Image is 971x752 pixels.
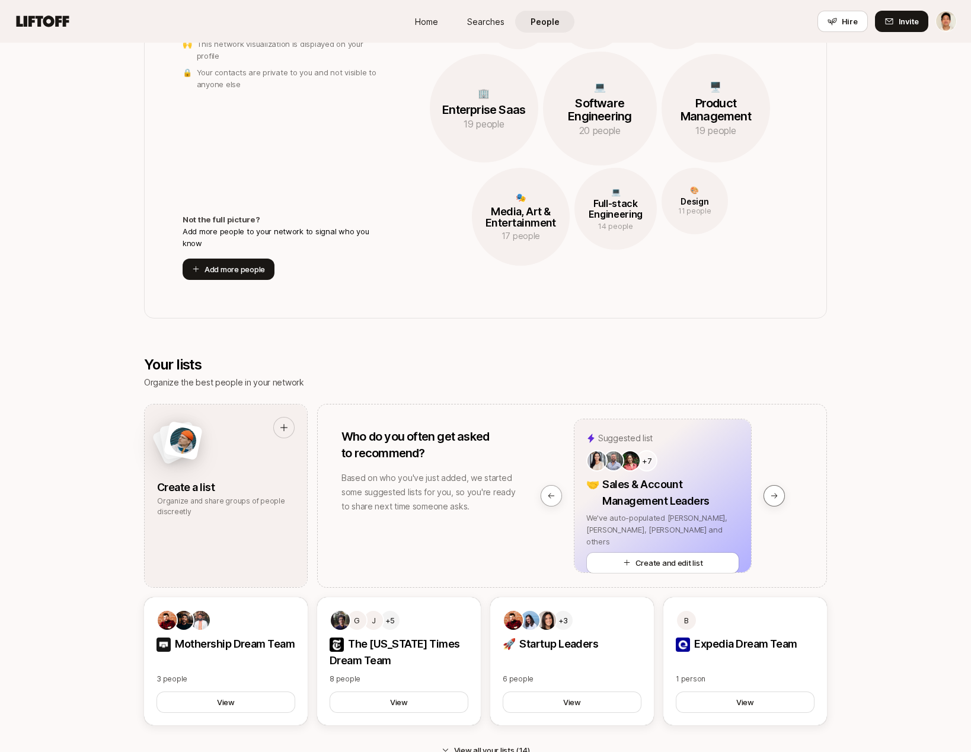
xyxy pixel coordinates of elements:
[662,197,728,206] p: Design
[875,11,928,32] button: Invite
[662,79,770,94] p: 🖥️
[472,206,570,230] p: Media, Art & Entertainment
[354,613,360,627] p: G
[183,38,192,50] p: 🙌
[899,15,919,27] span: Invite
[531,15,560,28] span: People
[341,471,519,514] p: Based on who you've just added, we started some suggested lists for you, so you're ready to share...
[472,190,570,205] p: 🎭
[158,611,177,630] img: 1baabf1b_b77f_4435_b8ae_0739ab3bae7c.jpg
[586,512,739,547] p: We've auto-populated [PERSON_NAME], [PERSON_NAME], [PERSON_NAME] and others
[621,451,640,470] img: 77ca2b2c_4237_496e_9d02_e9291f52fd95.jpg
[191,611,210,630] img: 2822ba4a_21c8_4857_92e5_77ccf8e52002.jpg
[586,476,599,493] p: 🤝
[490,597,654,725] a: +3🚀 Startup Leaders6 peopleView
[430,85,538,101] p: 🏢
[598,431,653,445] p: Suggested list
[317,597,481,725] a: GJ+5The New York Times Dream Team The [US_STATE] Times Dream Team8 peopleView
[935,11,957,32] button: Jeremy Chen
[936,11,956,31] img: Jeremy Chen
[144,375,304,390] p: Organize the best people in your network
[415,15,438,28] span: Home
[330,638,344,652] img: The New York Times Dream Team
[330,636,468,669] p: The [US_STATE] Times Dream Team
[157,496,295,517] p: Organize and share groups of people discreetly
[503,692,641,713] button: View
[842,15,858,27] span: Hire
[503,636,641,652] p: 🚀 Startup Leaders
[183,214,388,225] p: Not the full picture?
[331,611,350,630] img: b5e2bf9f_60b1_4f06_ad3c_30d5f6d2c1b1.jpg
[543,79,657,94] p: 💻
[676,692,815,713] button: View
[503,674,641,684] p: 6 people
[676,674,815,684] p: 1 person
[662,206,728,216] p: 11 people
[663,597,827,725] a: BExpedia Dream Team Expedia Dream Team1 personView
[472,229,570,243] p: 17 people
[684,613,689,627] p: B
[168,425,199,456] img: man-with-orange-hat.png
[144,356,304,373] p: Your lists
[183,66,192,78] p: 🔒
[467,15,504,28] span: Searches
[385,614,395,626] p: +5
[586,552,739,573] button: Create and edit list
[515,11,574,33] a: People
[662,97,770,123] p: Product Management
[197,66,388,90] p: Your contacts are private to you and not visible to anyone else
[574,186,657,197] p: 💻
[662,123,770,138] p: 19 people
[156,638,171,652] img: Mothership Dream Team
[602,476,739,509] p: Sales & Account Management Leaders
[604,451,623,470] img: f255391b_cc77_4ae5_98a3_c12e24a24576.jpg
[330,674,468,684] p: 8 people
[662,185,728,196] p: 🎨
[558,614,568,626] p: +3
[156,692,295,713] button: View
[456,11,515,33] a: Searches
[504,611,523,630] img: 1baabf1b_b77f_4435_b8ae_0739ab3bae7c.jpg
[144,597,308,725] a: Mothership Dream Team Mothership Dream Team3 peopleView
[156,636,295,652] p: Mothership Dream Team
[587,451,606,470] img: f9291f92_2a6a_45f9_b9ea_e30f2af104d8.jpg
[330,692,468,713] button: View
[543,97,657,123] p: Software Engineering
[574,220,657,232] p: 14 people
[183,259,274,280] button: Add more people
[183,225,388,249] p: Add more people to your network to signal who you know
[574,199,657,219] p: Full-stack Engineering
[341,428,490,461] p: Who do you often get asked to recommend?
[537,611,556,630] img: 71d7b91d_d7cb_43b4_a7ea_a9b2f2cc6e03.jpg
[430,116,538,132] p: 19 people
[520,611,539,630] img: 3b21b1e9_db0a_4655_a67f_ab9b1489a185.jpg
[372,613,376,627] p: J
[817,11,868,32] button: Hire
[197,38,388,62] p: This network visualization is displayed on your profile
[174,611,193,630] img: 2dee57b8_ef9d_4eaa_9621_eed78a5a80c6.jpg
[430,103,538,116] p: Enterprise Saas
[397,11,456,33] a: Home
[543,123,657,138] p: 20 people
[676,636,815,652] p: Expedia Dream Team
[676,638,690,652] img: Expedia Dream Team
[157,479,295,496] p: Create a list
[642,455,651,467] p: +7
[156,674,295,684] p: 3 people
